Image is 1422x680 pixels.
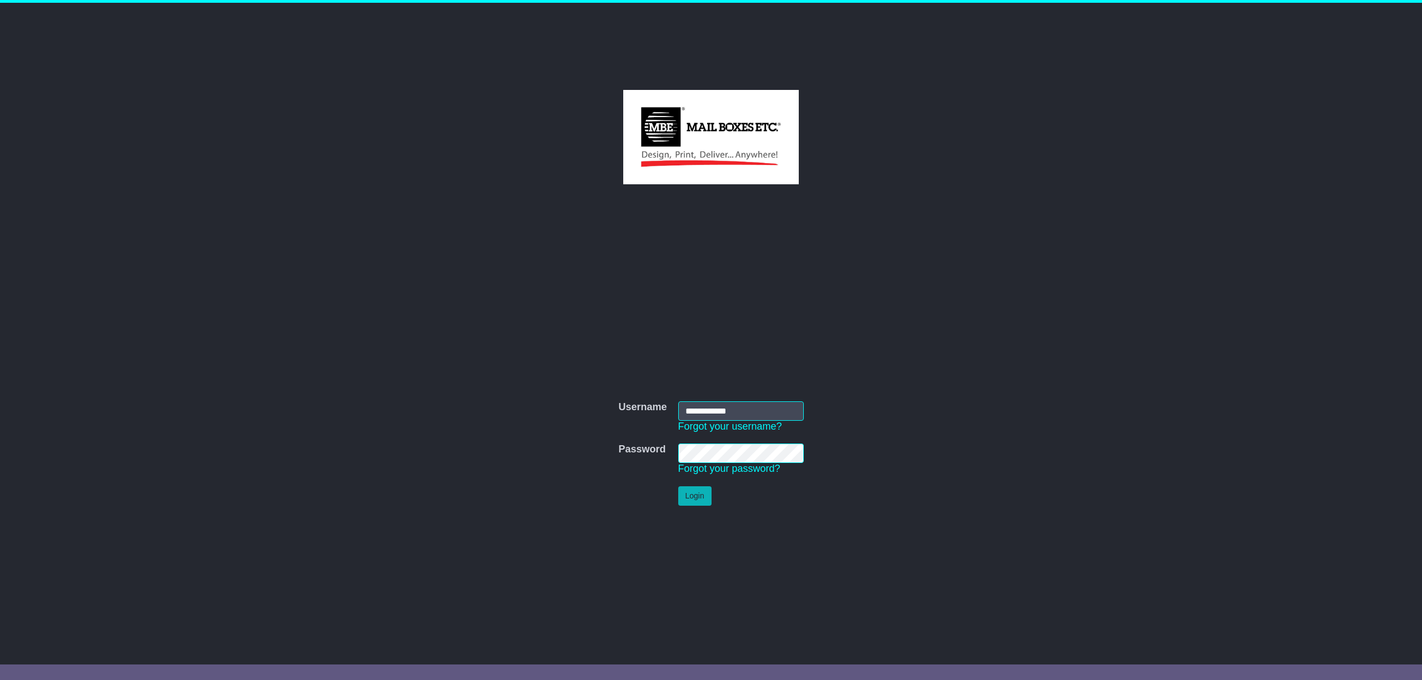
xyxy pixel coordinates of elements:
[618,401,667,414] label: Username
[678,421,782,432] a: Forgot your username?
[678,486,712,506] button: Login
[678,463,780,474] a: Forgot your password?
[623,90,798,184] img: MBE Australia
[618,444,665,456] label: Password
